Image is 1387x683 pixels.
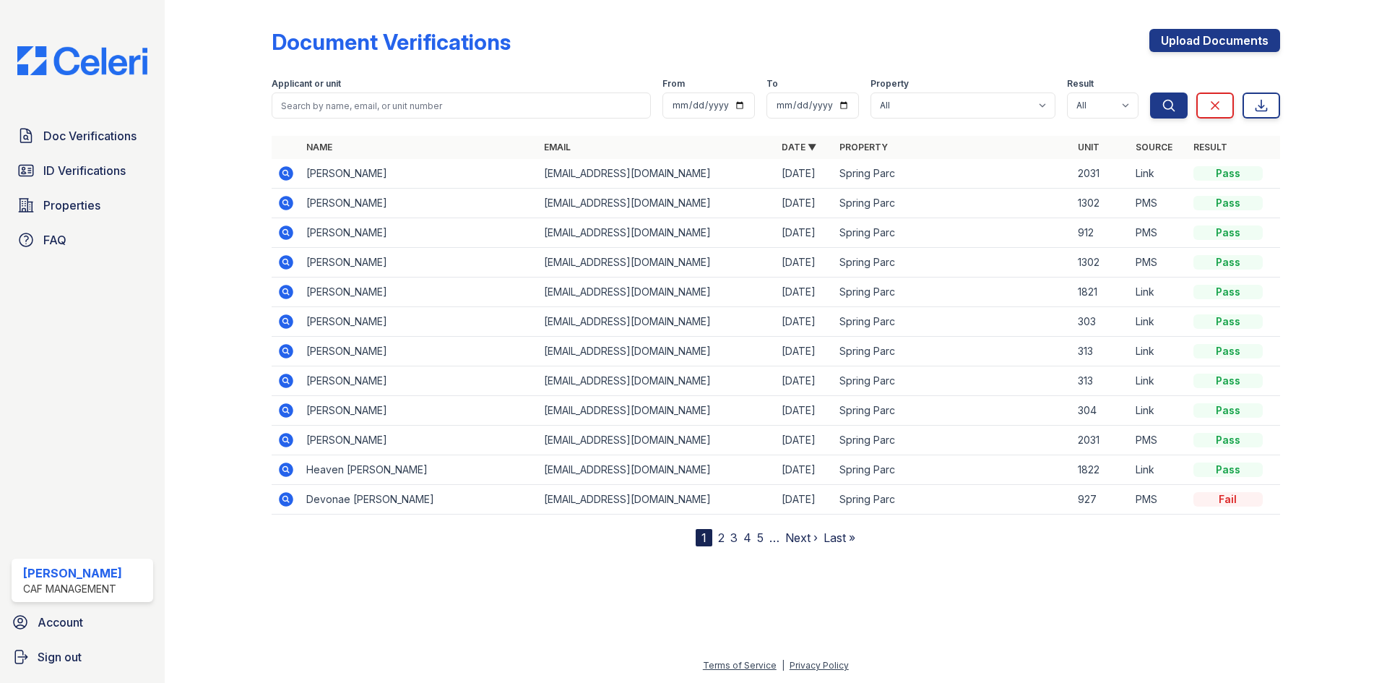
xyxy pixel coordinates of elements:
td: [EMAIL_ADDRESS][DOMAIN_NAME] [538,248,776,278]
div: | [782,660,785,671]
div: Pass [1193,166,1263,181]
a: Doc Verifications [12,121,153,150]
td: Heaven [PERSON_NAME] [301,455,538,485]
a: 4 [743,530,751,545]
div: Pass [1193,314,1263,329]
td: PMS [1130,189,1188,218]
label: To [766,78,778,90]
div: Pass [1193,285,1263,299]
div: [PERSON_NAME] [23,564,122,582]
span: ID Verifications [43,162,126,179]
td: [PERSON_NAME] [301,396,538,426]
a: Sign out [6,643,159,671]
div: Pass [1193,463,1263,477]
td: Link [1130,337,1188,366]
td: [DATE] [776,159,834,189]
a: Date ▼ [782,142,816,153]
td: [EMAIL_ADDRESS][DOMAIN_NAME] [538,455,776,485]
a: ID Verifications [12,156,153,185]
span: Properties [43,197,100,214]
td: Spring Parc [834,337,1071,366]
td: [DATE] [776,426,834,455]
a: 2 [718,530,725,545]
td: [PERSON_NAME] [301,189,538,218]
td: [DATE] [776,455,834,485]
label: Property [870,78,909,90]
td: [EMAIL_ADDRESS][DOMAIN_NAME] [538,159,776,189]
td: 304 [1072,396,1130,426]
td: 303 [1072,307,1130,337]
a: 3 [730,530,738,545]
td: [PERSON_NAME] [301,307,538,337]
a: Property [839,142,888,153]
td: 912 [1072,218,1130,248]
td: Spring Parc [834,159,1071,189]
span: FAQ [43,231,66,249]
div: 1 [696,529,712,546]
div: Document Verifications [272,29,511,55]
input: Search by name, email, or unit number [272,93,651,119]
td: Devonae [PERSON_NAME] [301,485,538,515]
td: [DATE] [776,278,834,307]
td: [EMAIL_ADDRESS][DOMAIN_NAME] [538,337,776,366]
div: Fail [1193,492,1263,507]
a: Result [1193,142,1227,153]
td: PMS [1130,218,1188,248]
td: Spring Parc [834,366,1071,396]
td: Link [1130,307,1188,337]
td: [PERSON_NAME] [301,366,538,396]
div: Pass [1193,225,1263,240]
span: Sign out [38,648,82,666]
td: [DATE] [776,218,834,248]
a: Account [6,608,159,637]
td: Link [1130,159,1188,189]
td: [PERSON_NAME] [301,337,538,366]
td: Spring Parc [834,278,1071,307]
div: Pass [1193,196,1263,210]
a: Name [306,142,332,153]
td: PMS [1130,426,1188,455]
a: Email [544,142,571,153]
td: [PERSON_NAME] [301,218,538,248]
td: 1821 [1072,278,1130,307]
td: [DATE] [776,248,834,278]
img: CE_Logo_Blue-a8612792a0a2168367f1c8372b55b34899dd931a85d93a1a3d3e32e68fde9ad4.png [6,46,159,75]
td: Spring Parc [834,189,1071,218]
a: Unit [1078,142,1099,153]
td: 2031 [1072,426,1130,455]
a: Source [1136,142,1172,153]
label: Applicant or unit [272,78,341,90]
td: PMS [1130,485,1188,515]
a: FAQ [12,225,153,254]
td: 927 [1072,485,1130,515]
td: [EMAIL_ADDRESS][DOMAIN_NAME] [538,307,776,337]
td: [PERSON_NAME] [301,426,538,455]
td: [EMAIL_ADDRESS][DOMAIN_NAME] [538,218,776,248]
td: PMS [1130,248,1188,278]
td: 1822 [1072,455,1130,485]
label: From [662,78,685,90]
td: Link [1130,278,1188,307]
div: Pass [1193,344,1263,358]
td: [PERSON_NAME] [301,278,538,307]
div: Pass [1193,255,1263,270]
td: [PERSON_NAME] [301,159,538,189]
div: Pass [1193,403,1263,418]
a: 5 [757,530,764,545]
span: Account [38,614,83,631]
td: Spring Parc [834,426,1071,455]
td: [DATE] [776,189,834,218]
a: Last » [824,530,855,545]
td: [DATE] [776,396,834,426]
a: Privacy Policy [790,660,849,671]
td: [EMAIL_ADDRESS][DOMAIN_NAME] [538,366,776,396]
td: [EMAIL_ADDRESS][DOMAIN_NAME] [538,278,776,307]
div: Pass [1193,374,1263,388]
td: Spring Parc [834,455,1071,485]
div: Pass [1193,433,1263,447]
label: Result [1067,78,1094,90]
td: [EMAIL_ADDRESS][DOMAIN_NAME] [538,396,776,426]
a: Terms of Service [703,660,777,671]
td: [DATE] [776,366,834,396]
